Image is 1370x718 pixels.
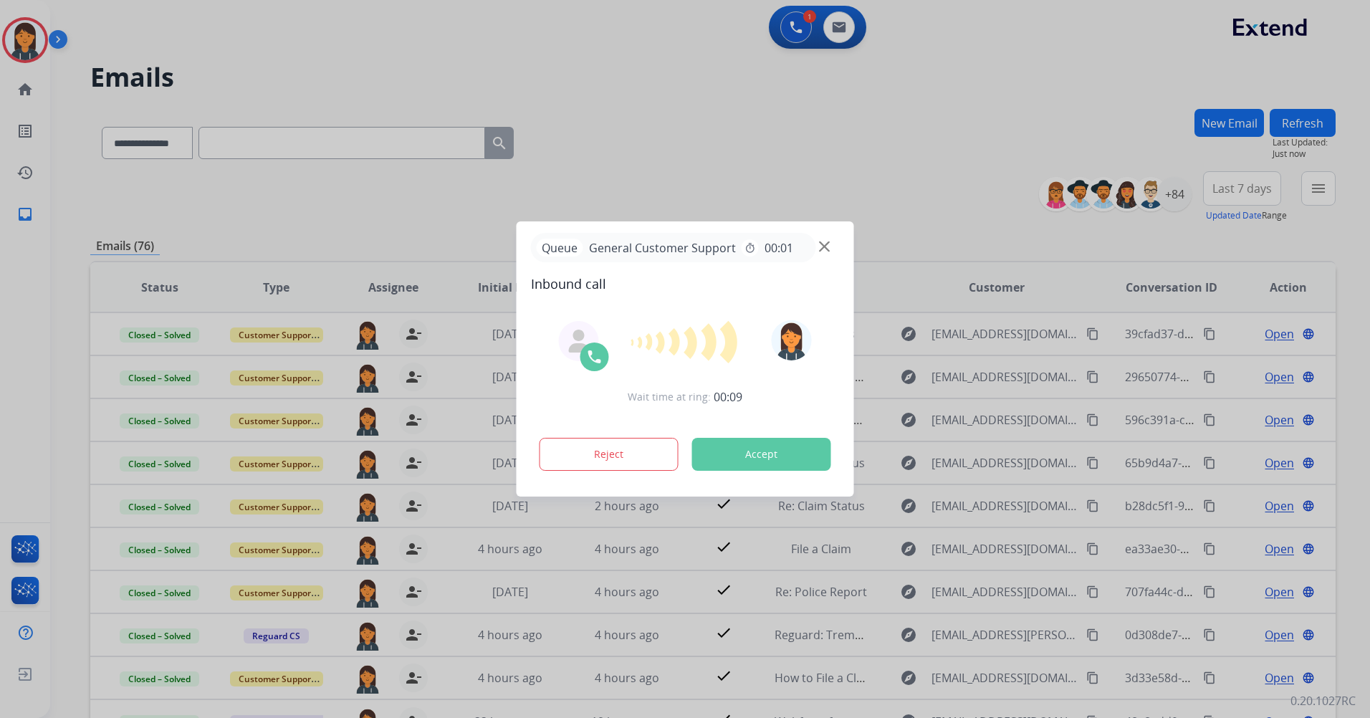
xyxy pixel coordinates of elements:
img: agent-avatar [567,330,590,353]
span: General Customer Support [583,239,742,257]
img: avatar [771,320,811,360]
p: 0.20.1027RC [1290,692,1356,709]
img: call-icon [586,348,603,365]
span: 00:01 [765,239,793,257]
img: close-button [819,241,830,252]
span: 00:09 [714,388,742,406]
p: Queue [537,239,583,257]
mat-icon: timer [744,242,756,254]
span: Inbound call [531,274,840,294]
span: Wait time at ring: [628,390,711,404]
button: Accept [692,438,831,471]
button: Reject [540,438,679,471]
